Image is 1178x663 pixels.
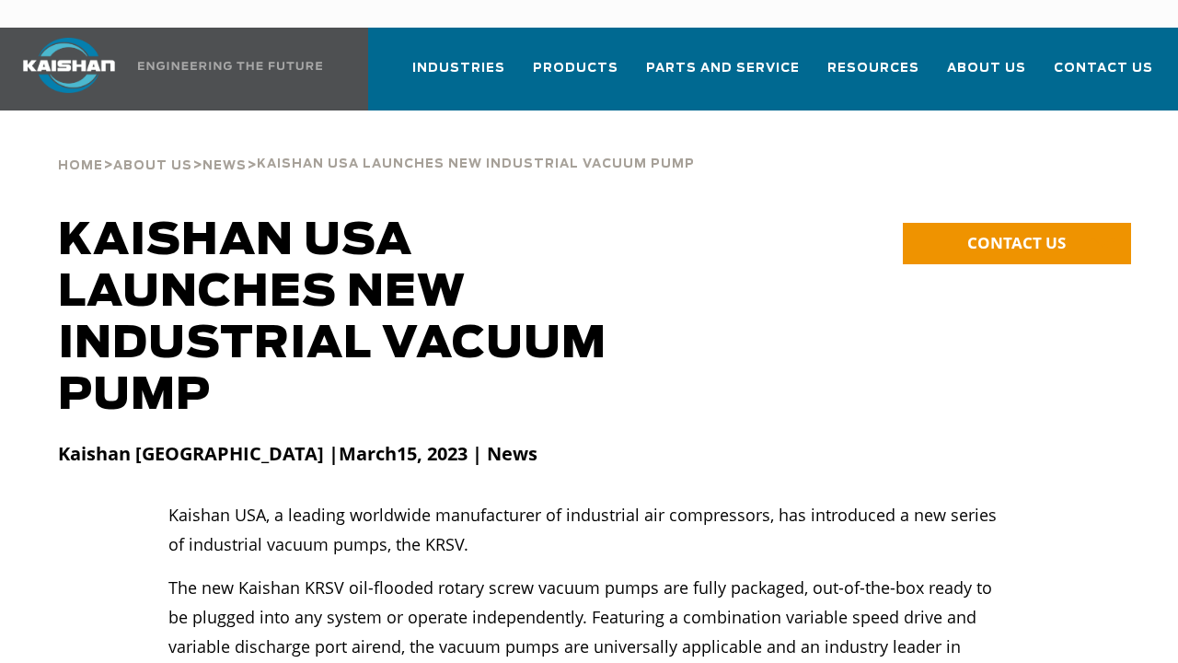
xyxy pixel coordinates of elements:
[1054,44,1153,107] a: Contact Us
[1054,58,1153,79] span: Contact Us
[168,500,1010,559] p: Kaishan USA, a leading worldwide manufacturer of industrial air compressors, has introduced a new...
[113,157,192,173] a: About Us
[646,44,800,107] a: Parts and Service
[412,58,505,79] span: Industries
[827,44,919,107] a: Resources
[827,58,919,79] span: Resources
[58,138,695,180] div: > > >
[947,44,1026,107] a: About Us
[113,160,192,172] span: About Us
[967,232,1066,253] span: CONTACT US
[202,157,247,173] a: News
[412,44,505,107] a: Industries
[533,44,618,107] a: Products
[903,223,1131,264] a: CONTACT US
[397,441,417,466] strong: 15
[257,158,695,170] span: Kaishan USA Launches New Industrial Vacuum Pump
[58,441,537,466] strong: Kaishan [GEOGRAPHIC_DATA] | , 2023 | News
[58,157,103,173] a: Home
[339,441,397,466] strong: March
[646,58,800,79] span: Parts and Service
[947,58,1026,79] span: About Us
[533,58,618,79] span: Products
[58,160,103,172] span: Home
[58,219,606,418] span: Kaishan USA Launches New Industrial Vacuum Pump
[202,160,247,172] span: News
[138,62,322,70] img: Engineering the future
